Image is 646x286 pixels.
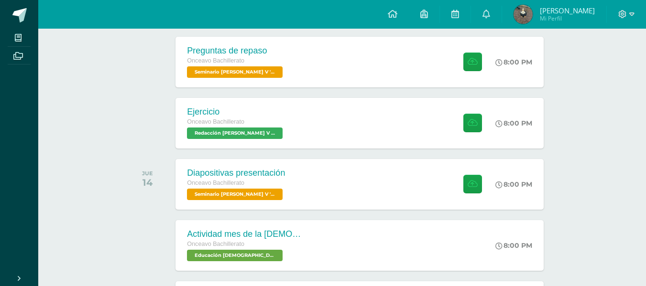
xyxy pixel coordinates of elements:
div: 14 [142,177,153,188]
div: Diapositivas presentación [187,168,285,178]
span: Redacción Bach V 'A' [187,127,283,139]
img: cda4ca2107ef92bdb77e9bf5b7713d7b.png [514,5,533,24]
span: Onceavo Bachillerato [187,180,244,186]
div: 8:00 PM [495,58,532,66]
span: Mi Perfil [540,14,595,22]
span: Seminario Bach V 'A' [187,189,283,200]
div: Ejercicio [187,107,285,117]
span: Onceavo Bachillerato [187,57,244,64]
div: JUE [142,170,153,177]
div: Actividad mes de la [DEMOGRAPHIC_DATA] [187,229,302,239]
span: Seminario Bach V 'A' [187,66,283,78]
span: Onceavo Bachillerato [187,118,244,125]
div: Preguntas de repaso [187,46,285,56]
div: 8:00 PM [495,241,532,250]
div: 8:00 PM [495,119,532,127]
span: Onceavo Bachillerato [187,241,244,247]
span: [PERSON_NAME] [540,6,595,15]
span: Educación Cristiana Bach V 'A' [187,250,283,261]
div: 8:00 PM [495,180,532,189]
